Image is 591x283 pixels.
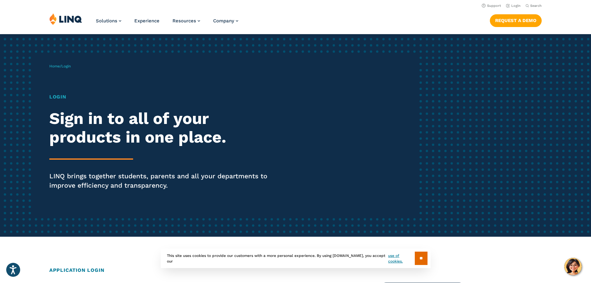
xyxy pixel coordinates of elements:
span: Resources [172,18,196,24]
a: Request a Demo [490,14,542,27]
nav: Primary Navigation [96,13,238,34]
span: Login [61,64,71,68]
p: LINQ brings together students, parents and all your departments to improve efficiency and transpa... [49,171,277,190]
button: Open Search Bar [526,3,542,8]
img: LINQ | K‑12 Software [49,13,82,25]
a: Resources [172,18,200,24]
span: Company [213,18,234,24]
h1: Login [49,93,277,101]
nav: Button Navigation [490,13,542,27]
a: Support [482,4,501,8]
div: This site uses cookies to provide our customers with a more personal experience. By using [DOMAIN... [161,249,431,268]
a: Experience [134,18,159,24]
span: Solutions [96,18,117,24]
h2: Sign in to all of your products in one place. [49,109,277,147]
a: Home [49,64,60,68]
a: use of cookies. [388,253,414,264]
span: / [49,64,71,68]
span: Search [530,4,542,8]
a: Login [506,4,521,8]
button: Hello, have a question? Let’s chat. [564,258,582,275]
a: Solutions [96,18,121,24]
a: Company [213,18,238,24]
